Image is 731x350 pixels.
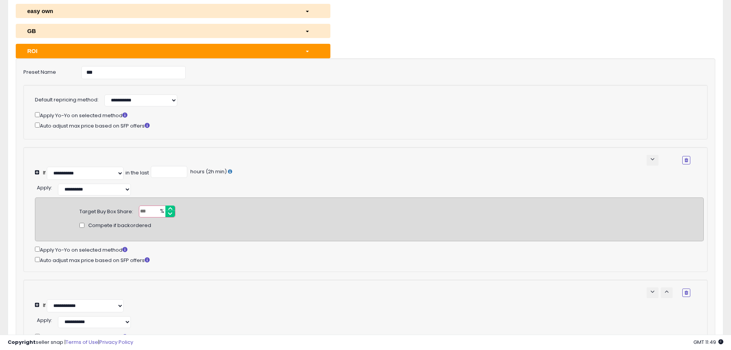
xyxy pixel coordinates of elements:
span: Apply [37,317,51,324]
div: : [37,182,52,192]
label: Default repricing method: [35,96,99,104]
span: keyboard_arrow_down [649,156,656,163]
div: Apply Yo-Yo on selected method [35,332,704,341]
a: Privacy Policy [99,338,133,346]
button: keyboard_arrow_down [647,155,658,166]
span: hours (2h min) [189,168,227,175]
div: ROI [21,47,299,55]
div: Target Buy Box Share: [79,206,133,216]
span: keyboard_arrow_down [649,288,656,295]
div: : [37,314,52,324]
div: Auto adjust max price based on SFP offers [35,255,704,264]
i: Remove Condition [685,158,688,163]
label: Preset Name [18,66,76,76]
span: % [155,206,168,217]
button: ROI [16,44,330,58]
span: keyboard_arrow_up [663,288,670,295]
span: 2025-09-12 11:49 GMT [693,338,723,346]
div: easy own [21,7,299,15]
span: Apply [37,184,51,191]
a: Terms of Use [66,338,98,346]
button: GB [16,24,330,38]
div: Apply Yo-Yo on selected method [35,245,704,254]
button: keyboard_arrow_up [661,287,673,298]
button: easy own [16,4,330,18]
strong: Copyright [8,338,36,346]
span: Compete if backordered [88,222,151,229]
div: Apply Yo-Yo on selected method [35,111,690,119]
div: Auto adjust max price based on SFP offers [35,121,690,130]
div: GB [21,27,299,35]
div: in the last [125,169,149,177]
div: seller snap | | [8,339,133,346]
button: keyboard_arrow_down [647,287,658,298]
i: Remove Condition [685,290,688,295]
